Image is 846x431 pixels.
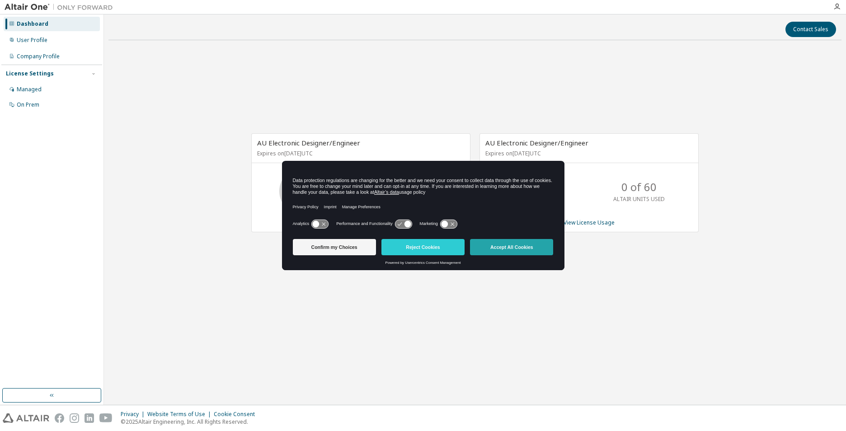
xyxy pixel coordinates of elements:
[99,413,113,423] img: youtube.svg
[214,411,260,418] div: Cookie Consent
[121,418,260,426] p: © 2025 Altair Engineering, Inc. All Rights Reserved.
[613,195,665,203] p: ALTAIR UNITS USED
[6,70,54,77] div: License Settings
[17,101,39,108] div: On Prem
[3,413,49,423] img: altair_logo.svg
[17,86,42,93] div: Managed
[785,22,836,37] button: Contact Sales
[17,53,60,60] div: Company Profile
[70,413,79,423] img: instagram.svg
[17,20,48,28] div: Dashboard
[485,138,588,147] span: AU Electronic Designer/Engineer
[257,150,462,157] p: Expires on [DATE] UTC
[564,219,615,226] a: View License Usage
[147,411,214,418] div: Website Terms of Use
[621,179,657,195] p: 0 of 60
[485,150,691,157] p: Expires on [DATE] UTC
[257,138,360,147] span: AU Electronic Designer/Engineer
[85,413,94,423] img: linkedin.svg
[55,413,64,423] img: facebook.svg
[5,3,117,12] img: Altair One
[17,37,47,44] div: User Profile
[121,411,147,418] div: Privacy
